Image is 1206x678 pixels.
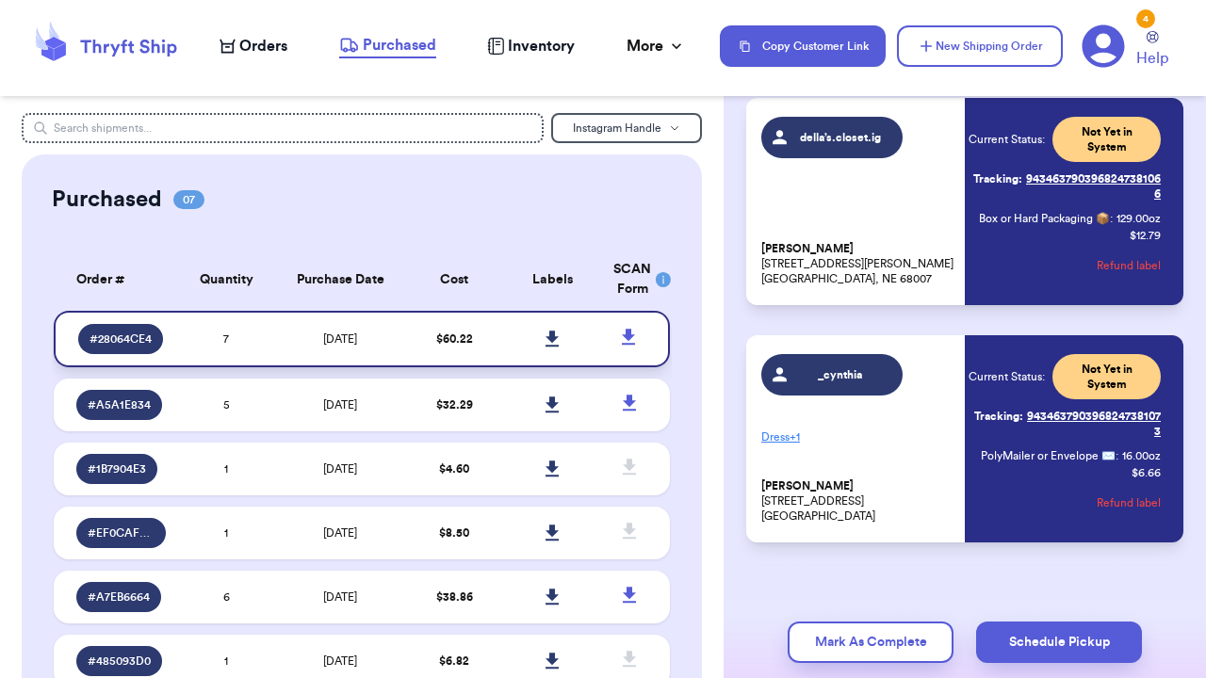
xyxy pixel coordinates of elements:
button: Mark As Complete [788,621,953,663]
p: Dress [761,422,953,452]
button: Refund label [1097,245,1161,286]
span: 5 [223,399,230,411]
span: : [1110,211,1113,226]
a: Help [1136,31,1168,70]
span: 7 [223,333,229,345]
span: _cynthia [796,367,886,382]
th: Quantity [177,249,276,311]
span: 1 [224,463,228,475]
span: # 1B7904E3 [88,461,146,476]
span: [DATE] [323,655,357,667]
span: # 28064CE4 [90,331,152,347]
a: Orders [220,35,287,57]
span: Not Yet in System [1064,362,1149,392]
span: $ 6.82 [439,655,469,667]
a: 4 [1082,24,1125,68]
span: Instagram Handle [573,122,661,134]
button: Instagram Handle [551,113,702,143]
span: $ 60.22 [436,333,473,345]
span: # A5A1E834 [88,397,151,412]
span: Orders [239,35,287,57]
span: Help [1136,47,1168,70]
span: Inventory [508,35,575,57]
p: $ 6.66 [1132,465,1161,480]
span: 16.00 oz [1122,448,1161,463]
span: 07 [173,190,204,209]
div: SCAN Form [613,260,647,299]
span: : [1116,448,1118,463]
span: [PERSON_NAME] [761,242,854,256]
span: Box or Hard Packaging 📦 [979,213,1110,224]
span: 1 [224,655,228,667]
button: Copy Customer Link [720,25,886,67]
span: 129.00 oz [1116,211,1161,226]
button: New Shipping Order [897,25,1063,67]
span: Tracking: [974,409,1023,424]
span: # EF0CAF4D [88,525,155,541]
span: Not Yet in System [1064,124,1149,154]
a: Inventory [487,35,575,57]
th: Cost [405,249,504,311]
span: [DATE] [323,463,357,475]
span: # 485093D0 [88,654,151,669]
span: [DATE] [323,591,357,603]
span: + 1 [790,431,800,443]
a: Tracking:9434637903968247381066 [969,164,1161,209]
button: Refund label [1097,482,1161,524]
th: Order # [54,249,177,311]
span: 6 [223,591,230,603]
span: [DATE] [323,399,357,411]
span: Tracking: [973,171,1022,186]
span: # A7EB6664 [88,589,150,605]
span: Current Status: [969,369,1045,384]
span: [DATE] [323,333,357,345]
span: $ 32.29 [436,399,473,411]
span: della’s.closet.ig [796,130,886,145]
span: [PERSON_NAME] [761,479,854,493]
p: [STREET_ADDRESS] [GEOGRAPHIC_DATA] [761,478,953,524]
p: [STREET_ADDRESS][PERSON_NAME] [GEOGRAPHIC_DATA], NE 68007 [761,241,953,286]
span: $ 4.60 [439,463,469,475]
span: 1 [224,527,228,539]
h2: Purchased [52,185,162,215]
span: Purchased [363,34,436,56]
span: $ 8.50 [439,527,469,539]
div: More [627,35,686,57]
a: Purchased [339,34,436,58]
span: $ 38.86 [436,591,473,603]
th: Purchase Date [275,249,404,311]
a: Tracking:9434637903968247381073 [969,401,1161,446]
span: Current Status: [969,132,1045,147]
button: Schedule Pickup [976,621,1142,663]
span: PolyMailer or Envelope ✉️ [981,450,1116,461]
span: [DATE] [323,527,357,539]
p: $ 12.79 [1130,228,1161,243]
div: 4 [1136,9,1155,28]
input: Search shipments... [22,113,544,143]
th: Labels [503,249,602,311]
